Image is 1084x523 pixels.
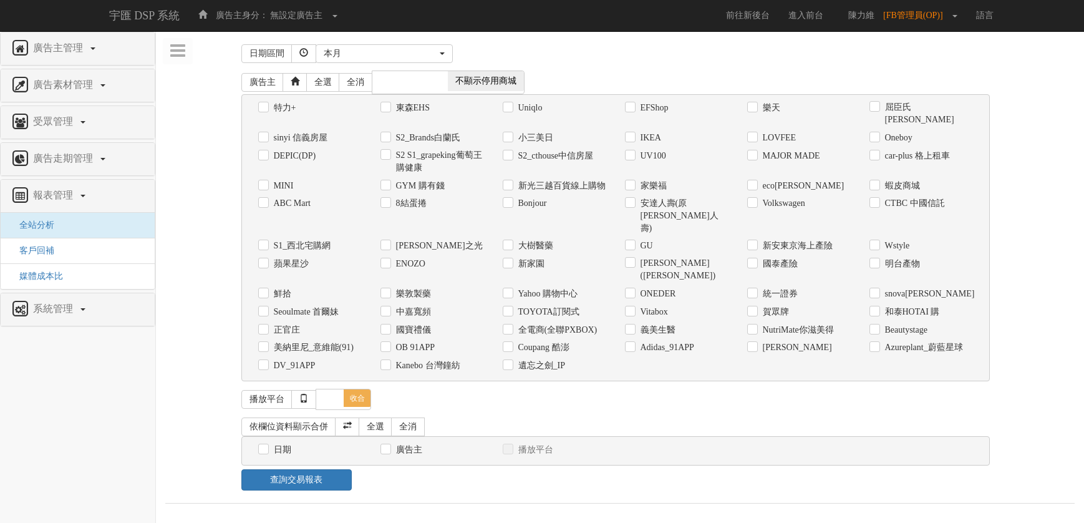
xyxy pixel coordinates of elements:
[760,197,805,210] label: Volkswagen
[271,150,316,162] label: DEPIC(DP)
[515,150,594,162] label: S2_cthouse中信房屋
[393,359,460,372] label: Kanebo 台灣鐘紡
[271,359,316,372] label: DV_91APP
[393,341,435,354] label: OB 91APP
[30,116,79,127] span: 受眾管理
[271,180,294,192] label: MINI
[10,76,145,95] a: 廣告素材管理
[760,324,834,336] label: NutriMate你滋美得
[271,444,291,456] label: 日期
[760,258,798,270] label: 國泰產險
[324,47,437,60] div: 本月
[637,180,667,192] label: 家樂福
[393,324,431,336] label: 國寶禮儀
[393,197,427,210] label: 8結蛋捲
[637,341,694,354] label: Adidas_91APP
[30,79,99,90] span: 廣告素材管理
[448,71,524,91] span: 不顯示停用商城
[271,240,331,252] label: S1_西北宅購網
[339,73,372,92] a: 全消
[637,240,653,252] label: GU
[316,44,453,63] button: 本月
[882,324,927,336] label: Beautystage
[271,288,291,300] label: 鮮拾
[515,444,553,456] label: 播放平台
[515,197,547,210] label: Bonjour
[393,132,460,144] label: S2_Brands白蘭氏
[10,39,145,59] a: 廣告主管理
[515,102,543,114] label: Uniqlo
[637,257,728,282] label: [PERSON_NAME]([PERSON_NAME])
[882,258,920,270] label: 明台產物
[760,102,780,114] label: 樂天
[515,324,598,336] label: 全電商(全聯PXBOX)
[393,149,484,174] label: S2 S1_grapeking葡萄王購健康
[10,300,145,320] a: 系統管理
[882,180,920,192] label: 蝦皮商城
[515,240,553,252] label: 大樹醫藥
[883,11,949,20] span: [FB管理員(OP)]
[10,271,63,281] a: 媒體成本比
[271,132,328,144] label: sinyi 信義房屋
[344,389,371,407] span: 收合
[882,150,950,162] label: car-plus 格上租車
[637,288,676,300] label: ONEDER
[515,132,553,144] label: 小三美日
[515,306,579,318] label: TOYOTA訂閱式
[393,444,422,456] label: 廣告主
[760,150,820,162] label: MAJOR MADE
[216,11,268,20] span: 廣告主身分：
[882,197,945,210] label: CTBC 中國信託
[393,258,425,270] label: ENOZO
[637,306,668,318] label: Vitabox
[515,341,569,354] label: Coupang 酷澎
[10,149,145,169] a: 廣告走期管理
[515,258,544,270] label: 新家園
[241,469,352,491] a: 查詢交易報表
[637,197,728,235] label: 安達人壽(原[PERSON_NAME]人壽)
[760,341,832,354] label: [PERSON_NAME]
[882,240,910,252] label: Wstyle
[393,306,431,318] label: 中嘉寬頻
[760,180,844,192] label: eco[PERSON_NAME]
[306,73,340,92] a: 全選
[270,11,322,20] span: 無設定廣告主
[760,132,796,144] label: LOVFEE
[515,288,578,300] label: Yahoo 購物中心
[271,324,300,336] label: 正官庄
[359,418,392,436] a: 全選
[10,112,145,132] a: 受眾管理
[760,306,789,318] label: 賀眾牌
[882,101,973,126] label: 屈臣氏[PERSON_NAME]
[637,324,675,336] label: 義美生醫
[882,132,912,144] label: Oneboy
[10,220,54,230] a: 全站分析
[637,132,661,144] label: IKEA
[271,306,339,318] label: Seoulmate 首爾妹
[30,153,99,164] span: 廣告走期管理
[30,42,89,53] span: 廣告主管理
[393,288,431,300] label: 樂敦製藥
[30,303,79,314] span: 系統管理
[882,341,963,354] label: Azureplant_蔚藍星球
[10,246,54,255] a: 客戶回補
[882,306,940,318] label: 和泰HOTAI 購
[271,341,354,354] label: 美納里尼_意維能(91)
[637,150,666,162] label: UV100
[271,197,311,210] label: ABC Mart
[393,240,483,252] label: [PERSON_NAME]之光
[30,190,79,200] span: 報表管理
[391,418,425,436] a: 全消
[760,288,798,300] label: 統一證券
[637,102,669,114] label: EFShop
[515,180,606,192] label: 新光三越百貨線上購物
[393,102,430,114] label: 東森EHS
[760,240,833,252] label: 新安東京海上產險
[393,180,445,192] label: GYM 購有錢
[515,359,565,372] label: 遺忘之劍_IP
[882,288,973,300] label: snova[PERSON_NAME]
[842,11,881,20] span: 陳力維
